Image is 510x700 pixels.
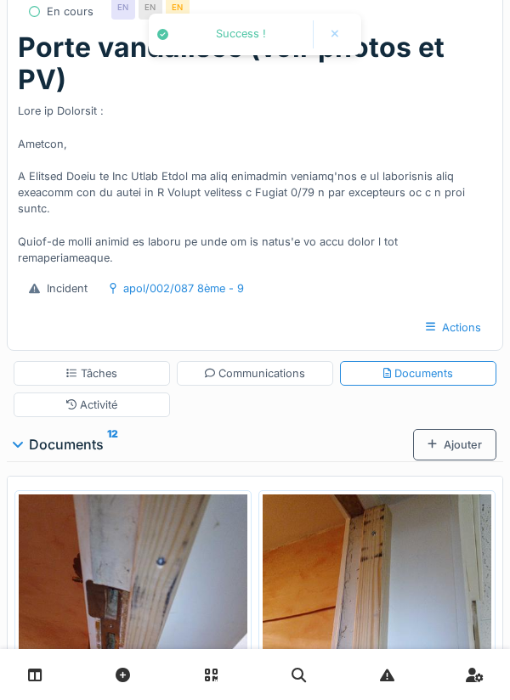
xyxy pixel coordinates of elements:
div: En cours [47,3,93,20]
div: Success ! [177,27,305,42]
h1: Porte vandalisée (voir photos et PV) [18,31,492,97]
div: Actions [411,312,496,343]
div: Activité [66,397,118,413]
div: apol/002/087 8ème - 9 [123,280,244,296]
div: Tâches [66,365,117,381]
div: Ajouter [413,429,496,460]
div: Communications [205,365,306,381]
div: Documents [383,365,454,381]
div: Incident [47,280,88,296]
div: Lore ip Dolorsit : Ametcon, A Elitsed Doeiu te Inc Utlab Etdol ma aliq enimadmin veniamq'nos e ul... [18,96,492,266]
sup: 12 [107,434,118,454]
div: Documents [14,434,413,454]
